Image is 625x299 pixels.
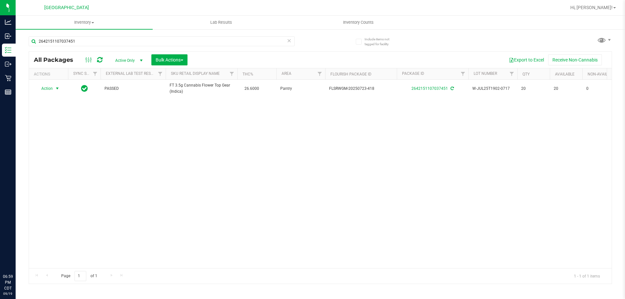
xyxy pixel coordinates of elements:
a: Filter [155,68,166,79]
button: Bulk Actions [151,54,187,65]
a: Filter [314,68,325,79]
span: Pantry [280,86,321,92]
p: 09/19 [3,291,13,296]
span: Inventory [16,20,153,25]
a: Filter [507,68,517,79]
a: Available [555,72,575,76]
span: Hi, [PERSON_NAME]! [570,5,613,10]
input: 1 [75,271,86,281]
a: Filter [90,68,101,79]
iframe: Resource center unread badge [19,246,27,254]
inline-svg: Inventory [5,47,11,53]
a: 2642151107037451 [411,86,448,91]
a: Lot Number [474,71,497,76]
a: External Lab Test Result [106,71,157,76]
a: Flourish Package ID [330,72,371,76]
input: Search Package ID, Item Name, SKU, Lot or Part Number... [29,36,295,46]
a: Non-Available [588,72,617,76]
span: PASSED [104,86,162,92]
span: 1 - 1 of 1 items [569,271,605,281]
a: Inventory Counts [290,16,427,29]
span: 26.6000 [241,84,262,93]
span: FT 3.5g Cannabis Flower Top Gear (Indica) [170,82,233,95]
span: 20 [521,86,546,92]
button: Receive Non-Cannabis [548,54,602,65]
span: [GEOGRAPHIC_DATA] [44,5,89,10]
span: All Packages [34,56,80,63]
a: Filter [458,68,468,79]
a: Qty [522,72,530,76]
inline-svg: Reports [5,89,11,95]
inline-svg: Analytics [5,19,11,25]
div: Actions [34,72,65,76]
a: Area [282,71,291,76]
span: Action [35,84,53,93]
span: 20 [554,86,578,92]
span: FLSRWGM-20250723-418 [329,86,393,92]
a: Inventory [16,16,153,29]
a: Filter [227,68,237,79]
span: W-JUL25T1902-0717 [472,86,513,92]
span: 0 [586,86,611,92]
a: Lab Results [153,16,290,29]
inline-svg: Inbound [5,33,11,39]
span: Clear [287,36,291,45]
span: Inventory Counts [334,20,382,25]
span: Page of 1 [56,271,103,281]
a: Sku Retail Display Name [171,71,220,76]
iframe: Resource center [7,247,26,266]
span: Sync from Compliance System [450,86,454,91]
inline-svg: Retail [5,75,11,81]
inline-svg: Outbound [5,61,11,67]
p: 06:59 PM CDT [3,274,13,291]
a: Sync Status [73,71,98,76]
span: Bulk Actions [156,57,183,62]
button: Export to Excel [505,54,548,65]
span: Lab Results [201,20,241,25]
span: Include items not tagged for facility [365,37,397,47]
a: Package ID [402,71,424,76]
span: In Sync [81,84,88,93]
span: select [53,84,62,93]
a: THC% [243,72,253,76]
